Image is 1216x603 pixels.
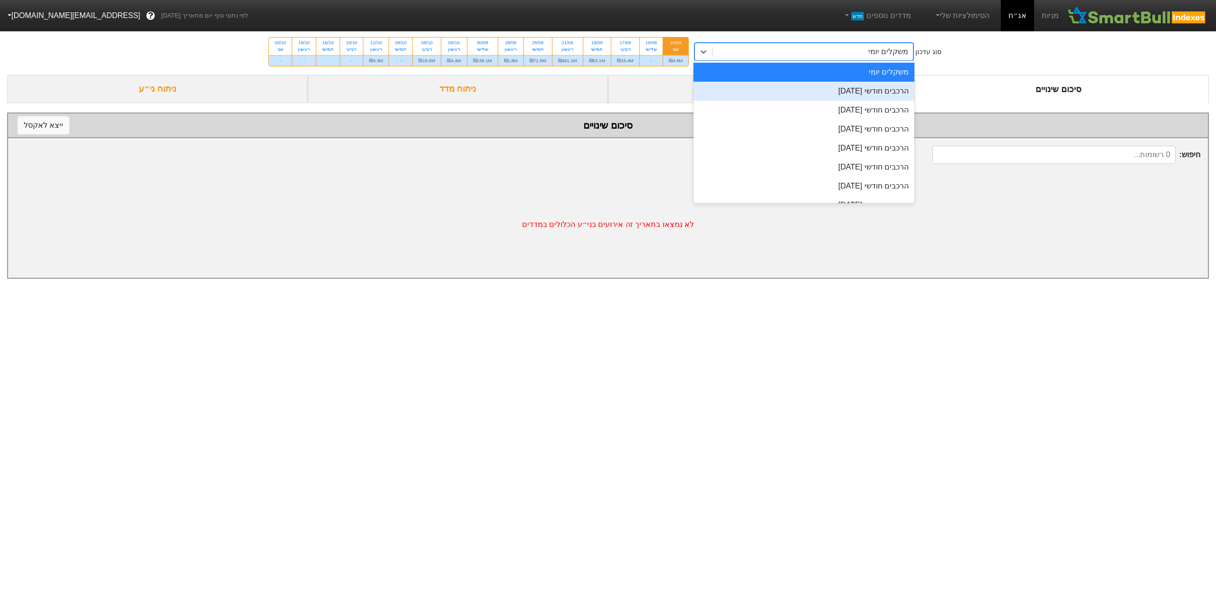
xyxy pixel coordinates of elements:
div: רביעי [346,46,357,53]
div: 18/09 [589,39,606,46]
div: - [640,55,663,66]
div: - [340,55,363,66]
div: ₪71.5M [524,55,552,66]
div: הרכבים חודשי [DATE] [693,196,914,215]
div: ₪9.3M [363,55,389,66]
div: חמישי [530,46,546,53]
div: ראשון [504,46,518,53]
div: שני [669,46,683,53]
div: ₪4.4M [441,55,466,66]
div: 16/10 [322,39,334,46]
div: הרכבים חודשי [DATE] [693,139,914,158]
div: ביקושים והיצעים צפויים [608,75,909,103]
div: ראשון [369,46,383,53]
div: שני [275,46,286,53]
div: ₪138.1M [467,55,498,66]
div: 17/09 [617,39,634,46]
span: ? [148,9,153,22]
div: 05/10 [447,39,461,46]
div: ₪19.9M [413,55,441,66]
span: חדש [851,12,864,20]
div: חמישי [395,46,407,53]
div: - [389,55,412,66]
div: - [292,55,316,66]
div: ₪4.6M [663,55,688,66]
div: משקלים יומי [868,46,908,57]
div: חמישי [322,46,334,53]
div: הרכבים חודשי [DATE] [693,101,914,120]
div: 21/09 [558,39,577,46]
div: חמישי [589,46,606,53]
div: 12/10 [369,39,383,46]
div: שלישי [646,46,657,53]
div: ראשון [447,46,461,53]
span: לפי נתוני סוף יום מתאריך [DATE] [161,11,248,20]
div: רביעי [617,46,634,53]
span: חיפוש : [932,146,1200,164]
a: מדדים נוספיםחדש [839,6,915,25]
div: - [316,55,340,66]
a: הסימולציות שלי [930,6,994,25]
div: ניתוח ני״ע [7,75,308,103]
div: 09/10 [395,39,407,46]
div: 28/09 [504,39,518,46]
div: ניתוח מדד [308,75,608,103]
div: 30/09 [473,39,492,46]
div: 19/10 [298,39,310,46]
div: ₪1.8M [498,55,523,66]
div: 25/09 [530,39,546,46]
div: הרכבים חודשי [DATE] [693,158,914,177]
div: משקלים יומי [693,63,914,82]
div: ראשון [298,46,310,53]
div: 20/10 [275,39,286,46]
div: 08/10 [418,39,435,46]
img: SmartBull [1066,6,1208,25]
div: לא נמצאו בתאריך זה אירועים בני״ע הכלולים במדדים [8,171,1208,278]
div: רביעי [418,46,435,53]
div: הרכבים חודשי [DATE] [693,177,914,196]
div: 15/10 [346,39,357,46]
div: הרכבים חודשי [DATE] [693,120,914,139]
div: - [269,55,292,66]
div: ₪53.1M [583,55,611,66]
button: ייצא לאקסל [18,116,69,134]
div: שלישי [473,46,492,53]
div: הרכבים חודשי [DATE] [693,82,914,101]
div: 16/09 [646,39,657,46]
div: ראשון [558,46,577,53]
div: 15/09 [669,39,683,46]
div: ₪491.1M [552,55,583,66]
div: ₪15.4M [611,55,639,66]
input: 0 רשומות... [932,146,1176,164]
div: סיכום שינויים [18,118,1198,132]
div: סוג עדכון [915,47,941,57]
div: סיכום שינויים [909,75,1209,103]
